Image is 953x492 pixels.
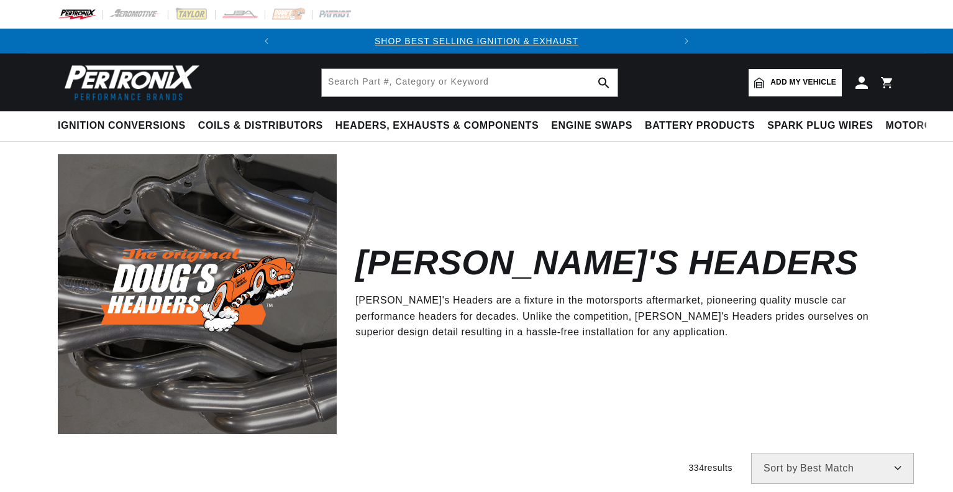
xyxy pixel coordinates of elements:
[27,29,926,53] slideshow-component: Translation missing: en.sections.announcements.announcement_bar
[767,119,873,132] span: Spark Plug Wires
[545,111,639,141] summary: Engine Swaps
[749,69,842,96] a: Add my vehicle
[551,119,632,132] span: Engine Swaps
[322,69,618,96] input: Search Part #, Category or Keyword
[770,77,836,88] span: Add my vehicle
[674,29,699,53] button: Translation missing: en.sections.announcements.next_announcement
[58,154,337,434] img: Doug's Headers
[192,111,329,141] summary: Coils & Distributors
[279,34,674,48] div: 1 of 2
[355,292,877,340] p: [PERSON_NAME]'s Headers are a fixture in the motorsports aftermarket, pioneering quality muscle c...
[375,36,578,46] a: SHOP BEST SELLING IGNITION & EXHAUST
[764,463,798,473] span: Sort by
[58,111,192,141] summary: Ignition Conversions
[254,29,279,53] button: Translation missing: en.sections.announcements.previous_announcement
[645,119,755,132] span: Battery Products
[761,111,879,141] summary: Spark Plug Wires
[335,119,539,132] span: Headers, Exhausts & Components
[355,248,858,277] h2: [PERSON_NAME]'s Headers
[279,34,674,48] div: Announcement
[58,119,186,132] span: Ignition Conversions
[688,463,732,473] span: 334 results
[329,111,545,141] summary: Headers, Exhausts & Components
[58,61,201,104] img: Pertronix
[590,69,618,96] button: search button
[751,453,914,484] select: Sort by
[639,111,761,141] summary: Battery Products
[198,119,323,132] span: Coils & Distributors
